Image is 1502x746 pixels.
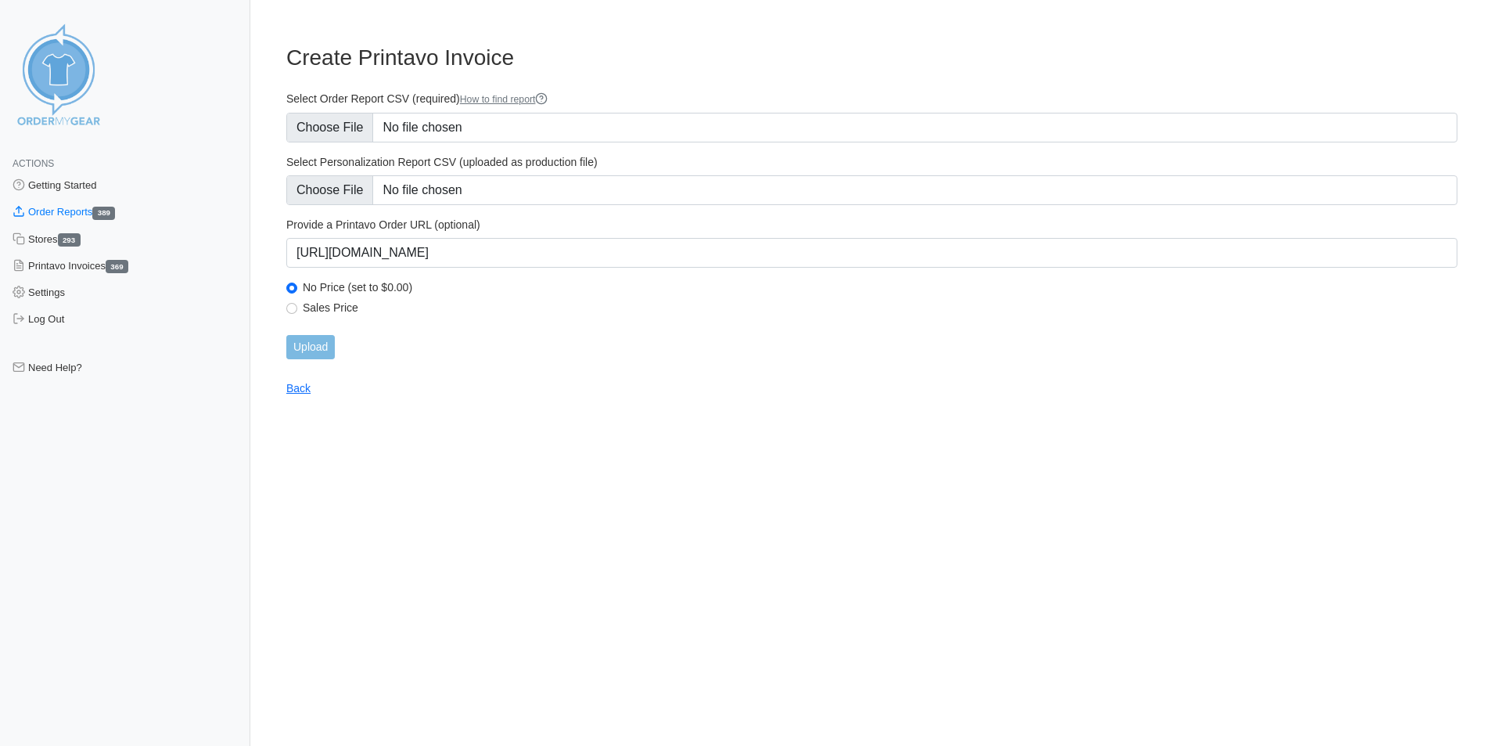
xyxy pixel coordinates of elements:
[286,155,1457,169] label: Select Personalization Report CSV (uploaded as production file)
[286,45,1457,71] h3: Create Printavo Invoice
[286,335,335,359] input: Upload
[106,260,128,273] span: 369
[13,158,54,169] span: Actions
[303,280,1457,294] label: No Price (set to $0.00)
[286,238,1457,268] input: https://www.printavo.com/invoices/1234567
[286,218,1457,232] label: Provide a Printavo Order URL (optional)
[286,92,1457,106] label: Select Order Report CSV (required)
[460,94,548,105] a: How to find report
[303,301,1457,315] label: Sales Price
[58,233,81,247] span: 293
[92,207,115,220] span: 389
[286,382,311,395] a: Back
